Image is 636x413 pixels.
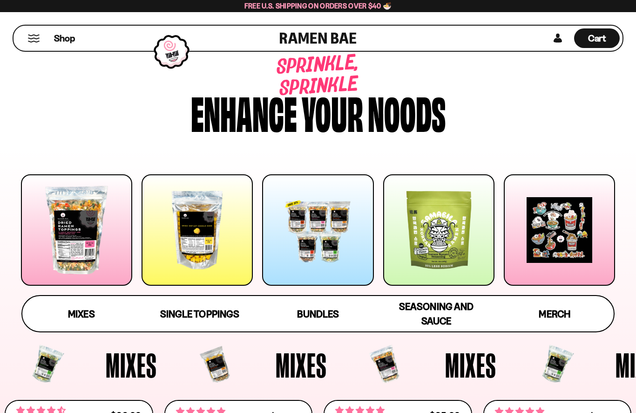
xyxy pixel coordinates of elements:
[160,308,239,320] span: Single Toppings
[495,296,614,331] a: Merch
[54,32,75,45] span: Shop
[297,308,339,320] span: Bundles
[368,89,446,134] div: noods
[22,296,141,331] a: Mixes
[27,34,40,42] button: Mobile Menu Trigger
[54,28,75,48] a: Shop
[588,33,606,44] span: Cart
[191,89,297,134] div: Enhance
[574,26,620,51] a: Cart
[106,348,157,382] span: Mixes
[68,308,95,320] span: Mixes
[276,348,327,382] span: Mixes
[539,308,570,320] span: Merch
[445,348,496,382] span: Mixes
[141,296,259,331] a: Single Toppings
[259,296,377,331] a: Bundles
[244,1,392,10] span: Free U.S. Shipping on Orders over $40 🍜
[399,301,473,327] span: Seasoning and Sauce
[377,296,495,331] a: Seasoning and Sauce
[302,89,363,134] div: your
